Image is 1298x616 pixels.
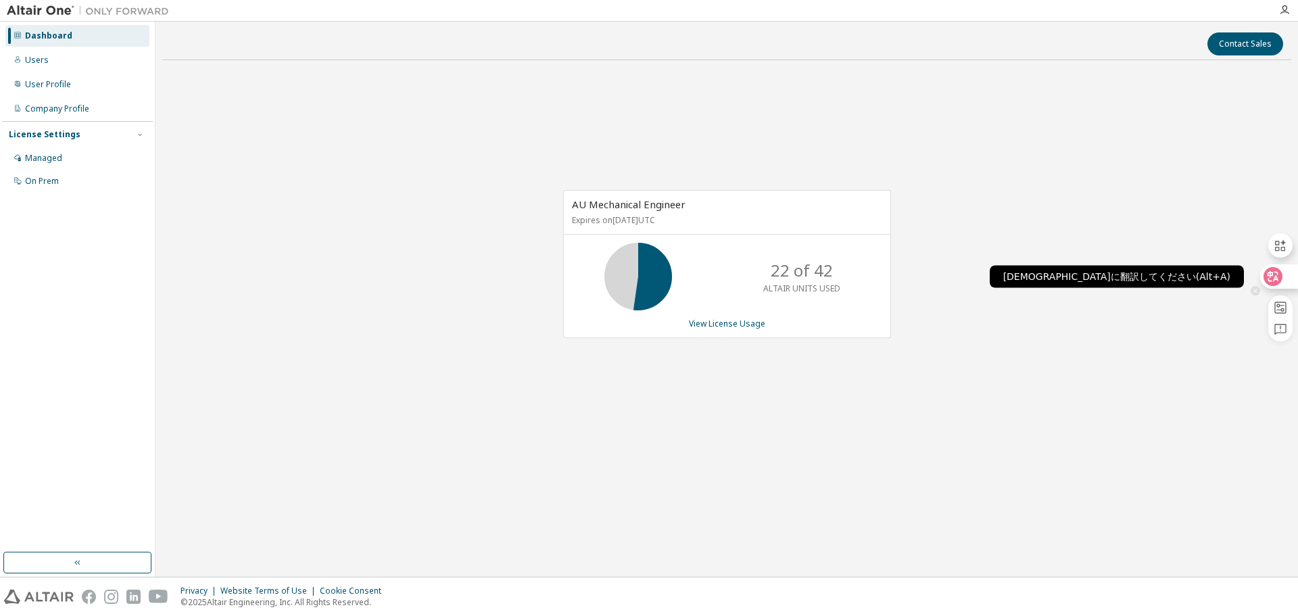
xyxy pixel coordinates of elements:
img: linkedin.svg [126,590,141,604]
button: Contact Sales [1207,32,1283,55]
p: ALTAIR UNITS USED [763,283,840,294]
div: Cookie Consent [320,586,389,596]
img: Altair One [7,4,176,18]
a: View License Usage [689,318,765,329]
img: altair_logo.svg [4,590,74,604]
p: © 2025 Altair Engineering, Inc. All Rights Reserved. [181,596,389,608]
div: User Profile [25,79,71,90]
div: Dashboard [25,30,72,41]
div: Privacy [181,586,220,596]
p: Expires on [DATE] UTC [572,214,879,226]
div: On Prem [25,176,59,187]
div: Company Profile [25,103,89,114]
div: License Settings [9,129,80,140]
span: AU Mechanical Engineer [572,197,686,211]
img: facebook.svg [82,590,96,604]
p: 22 of 42 [771,259,833,282]
img: youtube.svg [149,590,168,604]
div: Website Terms of Use [220,586,320,596]
div: Users [25,55,49,66]
div: Managed [25,153,62,164]
img: instagram.svg [104,590,118,604]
